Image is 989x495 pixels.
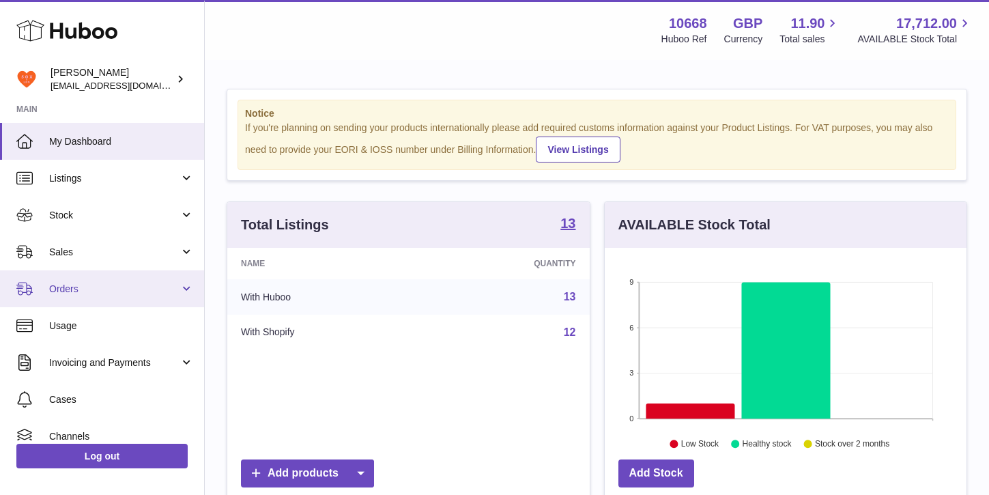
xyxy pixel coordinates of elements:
span: AVAILABLE Stock Total [857,33,973,46]
a: 13 [564,291,576,302]
div: [PERSON_NAME] [51,66,173,92]
strong: GBP [733,14,762,33]
td: With Huboo [227,279,422,315]
h3: AVAILABLE Stock Total [618,216,771,234]
a: Add Stock [618,459,694,487]
span: My Dashboard [49,135,194,148]
span: Stock [49,209,180,222]
strong: 13 [560,216,575,230]
text: 9 [629,278,633,286]
div: If you're planning on sending your products internationally please add required customs informati... [245,122,949,162]
a: View Listings [536,137,620,162]
a: Log out [16,444,188,468]
th: Name [227,248,422,279]
a: 12 [564,326,576,338]
strong: Notice [245,107,949,120]
a: Add products [241,459,374,487]
a: 13 [560,216,575,233]
text: Low Stock [680,439,719,449]
strong: 10668 [669,14,707,33]
td: With Shopify [227,315,422,350]
a: 11.90 Total sales [779,14,840,46]
span: 11.90 [790,14,825,33]
text: 3 [629,369,633,377]
text: 0 [629,414,633,423]
span: Invoicing and Payments [49,356,180,369]
h3: Total Listings [241,216,329,234]
span: Orders [49,283,180,296]
a: 17,712.00 AVAILABLE Stock Total [857,14,973,46]
span: [EMAIL_ADDRESS][DOMAIN_NAME] [51,80,201,91]
span: Channels [49,430,194,443]
span: Usage [49,320,194,333]
img: soxldn22@gmail.com [16,69,37,89]
span: Total sales [779,33,840,46]
span: 17,712.00 [896,14,957,33]
text: Stock over 2 months [815,439,889,449]
th: Quantity [422,248,589,279]
span: Sales [49,246,180,259]
div: Currency [724,33,763,46]
text: 6 [629,324,633,332]
span: Listings [49,172,180,185]
span: Cases [49,393,194,406]
div: Huboo Ref [661,33,707,46]
text: Healthy stock [742,439,792,449]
